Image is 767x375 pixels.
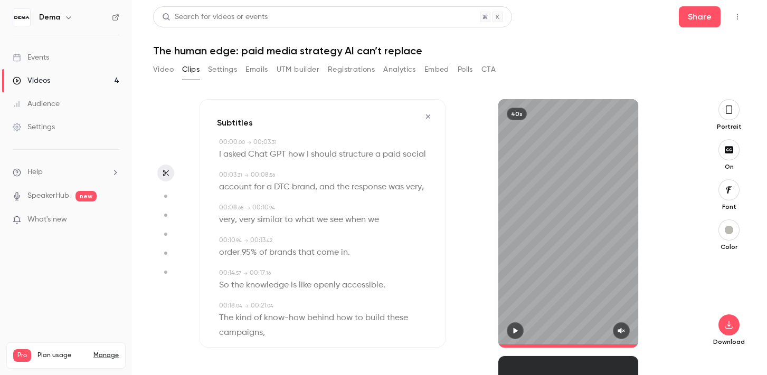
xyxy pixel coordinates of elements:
[245,61,268,78] button: Emails
[315,180,317,195] span: ,
[27,167,43,178] span: Help
[219,311,233,325] span: The
[383,278,385,293] span: .
[251,303,266,309] span: 00:21
[219,278,229,293] span: So
[269,205,275,210] span: . 94
[39,12,60,23] h6: Dema
[242,245,257,260] span: 95%
[298,245,315,260] span: that
[307,147,309,162] span: I
[383,61,416,78] button: Analytics
[219,147,221,162] span: I
[339,147,373,162] span: structure
[153,61,174,78] button: Video
[458,61,473,78] button: Polls
[219,237,235,244] span: 00:10
[219,325,263,340] span: campaigns
[254,180,264,195] span: for
[219,303,235,309] span: 00:18
[254,311,262,325] span: of
[246,204,250,212] span: →
[219,205,237,211] span: 00:08
[342,278,383,293] span: accessible
[341,245,348,260] span: in
[235,271,241,276] span: . 57
[271,140,277,145] span: . 31
[13,9,30,26] img: Dema
[328,61,375,78] button: Registrations
[337,180,349,195] span: the
[330,213,343,227] span: see
[264,311,305,325] span: know-how
[235,213,237,227] span: ,
[244,302,249,310] span: →
[265,271,271,276] span: . 16
[274,180,290,195] span: DTC
[259,245,267,260] span: of
[208,61,237,78] button: Settings
[107,215,119,225] iframe: Noticeable Trigger
[269,245,296,260] span: brands
[383,147,401,162] span: paid
[267,180,272,195] span: a
[311,147,337,162] span: should
[270,147,286,162] span: GPT
[248,147,268,162] span: Chat
[352,180,386,195] span: response
[712,243,746,251] p: Color
[387,311,408,325] span: these
[153,44,746,57] h1: The human edge: paid media strategy AI can’t replace
[712,338,746,346] p: Download
[729,8,746,25] button: Top Bar Actions
[266,238,272,243] span: . 42
[712,122,746,131] p: Portrait
[13,122,55,132] div: Settings
[422,180,424,195] span: ,
[235,238,242,243] span: . 94
[481,61,496,78] button: CTA
[317,213,328,227] span: we
[257,213,282,227] span: similar
[355,311,363,325] span: to
[219,139,238,146] span: 00:00
[251,172,269,178] span: 00:08
[219,245,240,260] span: order
[244,237,248,245] span: →
[236,172,242,178] span: . 31
[250,237,266,244] span: 00:13
[13,349,31,362] span: Pro
[368,213,379,227] span: we
[231,278,244,293] span: the
[223,147,246,162] span: asked
[219,270,235,276] span: 00:14
[277,61,319,78] button: UTM builder
[314,278,340,293] span: openly
[263,325,265,340] span: ,
[93,351,119,360] a: Manage
[317,245,339,260] span: come
[424,61,449,78] button: Embed
[389,180,404,195] span: was
[239,213,255,227] span: very
[375,147,381,162] span: a
[252,205,269,211] span: 00:10
[307,311,334,325] span: behind
[250,270,265,276] span: 00:17
[345,213,366,227] span: when
[246,278,289,293] span: knowledge
[219,213,235,227] span: very
[406,180,422,195] span: very
[712,203,746,211] p: Font
[253,139,271,146] span: 00:03
[269,172,275,178] span: . 56
[27,214,67,225] span: What's new
[266,303,273,309] span: . 04
[219,180,252,195] span: account
[285,213,293,227] span: to
[235,303,242,309] span: . 04
[13,75,50,86] div: Videos
[37,351,87,360] span: Plan usage
[244,171,249,179] span: →
[237,205,244,210] span: . 68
